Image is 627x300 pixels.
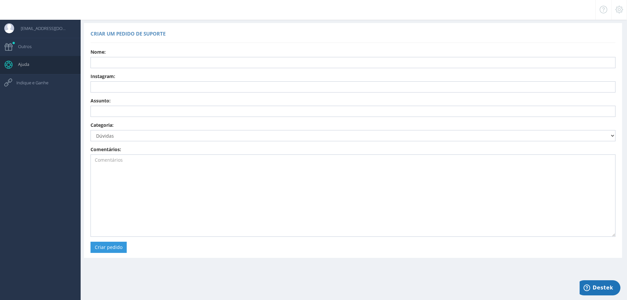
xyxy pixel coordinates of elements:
[91,242,127,253] button: Criar pedido
[91,97,111,104] b: Assunto:
[14,20,68,37] span: [EMAIL_ADDRESS][DOMAIN_NAME]
[4,23,14,33] img: User Image
[12,38,32,55] span: Outros
[580,280,620,297] iframe: Daha fazla bilgi bulabileceğiniz bir pencere öğesi açar
[10,74,48,91] span: Indique e Ganhe
[91,73,115,79] b: Instagram:
[91,122,114,128] b: Categoria:
[91,49,106,55] b: Nome:
[91,30,166,37] span: Criar um pedido de suporte
[12,56,29,72] span: Ajuda
[91,146,121,152] b: Comentários:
